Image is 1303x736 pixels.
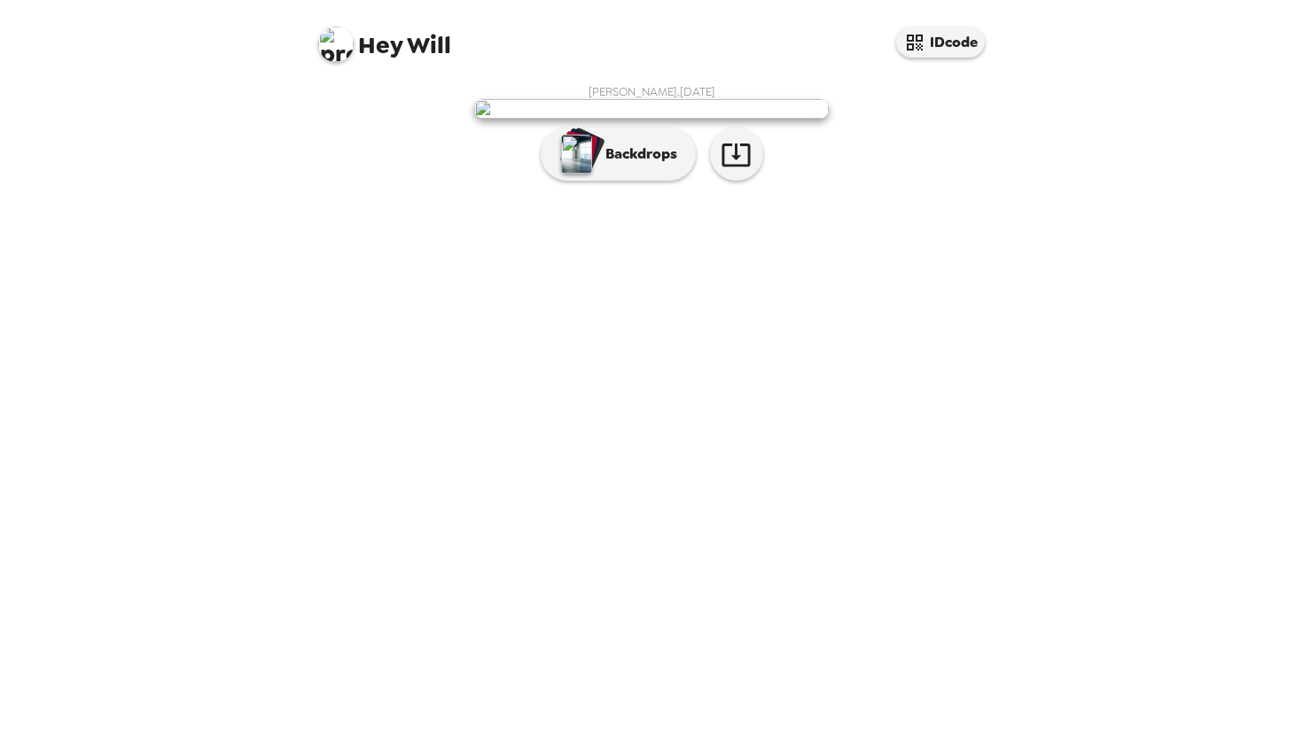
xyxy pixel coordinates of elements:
span: Will [318,18,451,58]
button: IDcode [896,27,985,58]
img: user [474,99,829,119]
p: Backdrops [597,143,677,165]
span: Hey [358,29,402,61]
span: [PERSON_NAME] , [DATE] [589,84,715,99]
img: profile pic [318,27,354,62]
button: Backdrops [541,128,696,181]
